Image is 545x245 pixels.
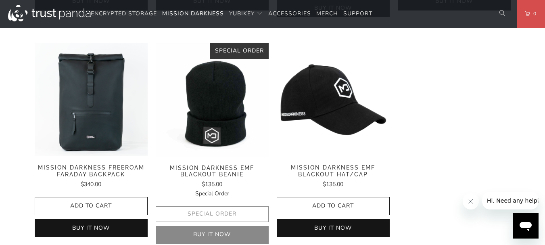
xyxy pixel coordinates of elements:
span: $340.00 [81,180,101,188]
a: Mission Darkness EMF Blackout Beanie $135.00Special Order [156,165,269,198]
nav: Translation missing: en.navigation.header.main_nav [91,4,372,23]
a: Mission Darkness EMF Blackout Hat/Cap Mission Darkness EMF Blackout Hat/Cap [277,43,390,156]
a: Support [343,4,372,23]
a: Accessories [268,4,311,23]
span: Add to Cart [285,203,381,209]
img: Mission Darkness FreeRoam Faraday Backpack [35,43,148,156]
a: Merch [316,4,338,23]
iframe: Close message [463,193,479,209]
span: Mission Darkness [162,10,224,17]
span: Accessories [268,10,311,17]
span: Special Order [195,190,229,197]
span: Mission Darkness FreeRoam Faraday Backpack [35,164,148,178]
img: Mission Darkness EMF Blackout Beanie [156,43,269,156]
button: Add to Cart [35,197,148,215]
iframe: Button to launch messaging window [513,213,539,239]
summary: YubiKey [229,4,263,23]
img: Mission Darkness EMF Blackout Hat/Cap [277,43,390,156]
span: Special Order [215,47,264,54]
span: Mission Darkness EMF Blackout Hat/Cap [277,164,390,178]
a: Mission Darkness FreeRoam Faraday Backpack $340.00 [35,164,148,189]
button: Buy it now [277,219,390,237]
span: 0 [530,9,537,18]
span: Mission Darkness EMF Blackout Beanie [156,165,269,178]
a: Mission Darkness EMF Blackout Beanie Mission Darkness EMF Blackout Beanie [156,43,269,156]
button: Buy it now [35,219,148,237]
span: Hi. Need any help? [5,6,58,12]
a: Mission Darkness [162,4,224,23]
span: $135.00 [323,180,343,188]
span: YubiKey [229,10,255,17]
a: Encrypted Storage [91,4,157,23]
span: Add to Cart [43,203,139,209]
iframe: Message from company [482,192,539,209]
span: Merch [316,10,338,17]
img: Trust Panda Australia [8,5,91,21]
span: Support [343,10,372,17]
span: Encrypted Storage [91,10,157,17]
span: $135.00 [202,180,222,188]
button: Add to Cart [277,197,390,215]
a: Mission Darkness EMF Blackout Hat/Cap $135.00 [277,164,390,189]
a: Mission Darkness FreeRoam Faraday Backpack Mission Darkness FreeRoam Faraday Backpack [35,43,148,156]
